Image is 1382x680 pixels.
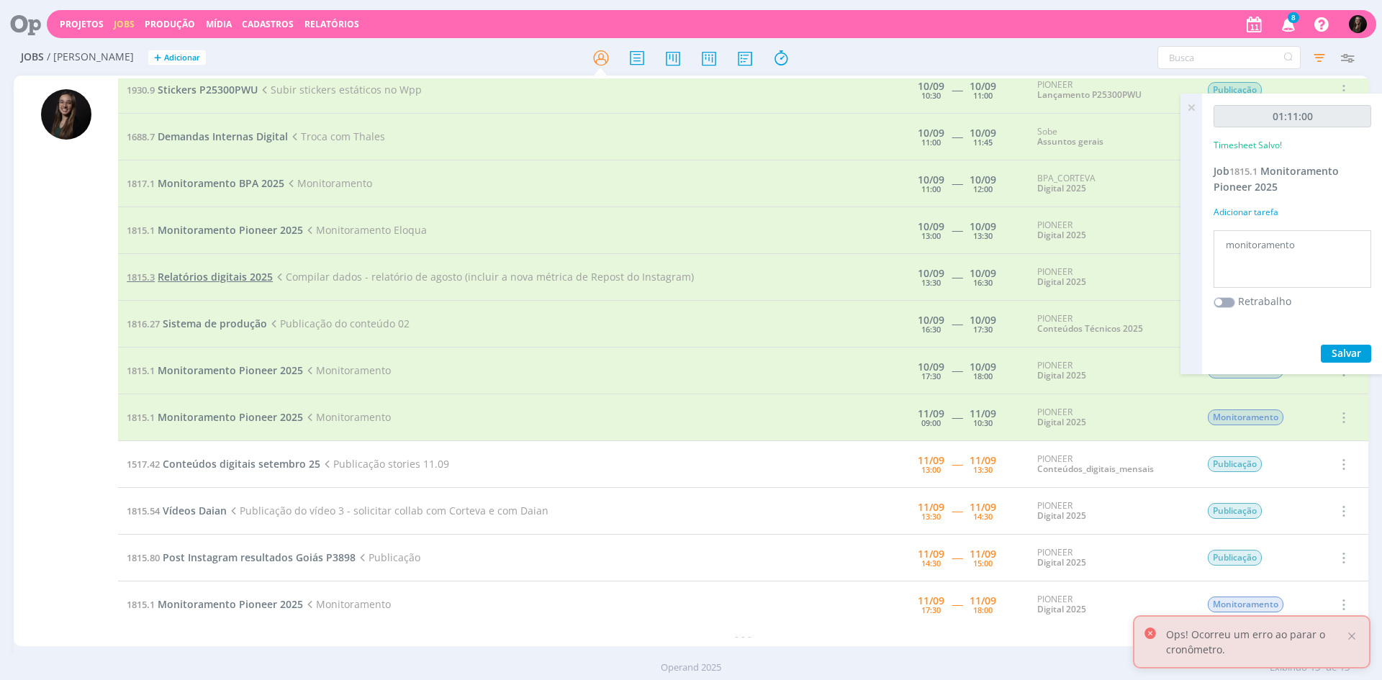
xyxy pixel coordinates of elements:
[145,18,195,30] a: Produção
[127,410,303,424] a: 1815.1Monitoramento Pioneer 2025
[1288,12,1299,23] span: 8
[1157,46,1301,69] input: Busca
[127,130,155,143] span: 1688.7
[127,270,273,284] a: 1815.3Relatórios digitais 2025
[970,455,996,466] div: 11/09
[973,606,993,614] div: 18:00
[55,19,108,30] button: Projetos
[918,362,944,372] div: 10/09
[1208,550,1262,566] span: Publicação
[952,504,962,517] span: -----
[1037,501,1185,522] div: PIONEER
[973,278,993,286] div: 16:30
[970,315,996,325] div: 10/09
[952,270,962,284] span: -----
[918,268,944,278] div: 10/09
[918,549,944,559] div: 11/09
[158,130,288,143] span: Demandas Internas Digital
[284,176,372,190] span: Monitoramento
[952,550,962,564] span: -----
[921,278,941,286] div: 13:30
[973,419,993,427] div: 10:30
[970,268,996,278] div: 10/09
[127,317,160,330] span: 1816.27
[1037,220,1185,241] div: PIONEER
[1037,89,1142,101] a: Lançamento P25300PWU
[1037,276,1086,288] a: Digital 2025
[921,512,941,520] div: 13:30
[921,91,941,99] div: 10:30
[1037,322,1143,335] a: Conteúdos Técnicos 2025
[921,325,941,333] div: 16:30
[918,222,944,232] div: 10/09
[127,504,160,517] span: 1815.54
[921,559,941,567] div: 14:30
[163,504,227,517] span: Vídeos Daian
[970,175,996,185] div: 10/09
[1037,603,1086,615] a: Digital 2025
[158,363,303,377] span: Monitoramento Pioneer 2025
[163,457,320,471] span: Conteúdos digitais setembro 25
[1208,82,1262,98] span: Publicação
[970,362,996,372] div: 10/09
[970,409,996,419] div: 11/09
[952,83,962,96] span: -----
[921,419,941,427] div: 09:00
[952,410,962,424] span: -----
[288,130,385,143] span: Troca com Thales
[158,597,303,611] span: Monitoramento Pioneer 2025
[952,363,962,377] span: -----
[1208,456,1262,472] span: Publicação
[1037,369,1086,381] a: Digital 2025
[140,19,199,30] button: Produção
[164,53,200,63] span: Adicionar
[1037,454,1185,475] div: PIONEER
[970,502,996,512] div: 11/09
[952,457,962,471] span: -----
[1208,597,1283,612] span: Monitoramento
[127,457,320,471] a: 1517.42Conteúdos digitais setembro 25
[918,596,944,606] div: 11/09
[1214,139,1282,152] p: Timesheet Salvo!
[1229,165,1257,178] span: 1815.1
[127,223,303,237] a: 1815.1Monitoramento Pioneer 2025
[304,18,359,30] a: Relatórios
[356,550,420,564] span: Publicação
[921,138,941,146] div: 11:00
[970,128,996,138] div: 10/09
[918,502,944,512] div: 11/09
[1037,594,1185,615] div: PIONEER
[921,606,941,614] div: 17:30
[973,185,993,193] div: 12:00
[303,223,427,237] span: Monitoramento Eloqua
[127,224,155,237] span: 1815.1
[242,18,294,30] span: Cadastros
[118,628,1368,643] div: - - -
[1214,164,1339,194] a: Job1815.1Monitoramento Pioneer 2025
[918,455,944,466] div: 11/09
[1348,12,1368,37] button: N
[206,18,232,30] a: Mídia
[970,81,996,91] div: 10/09
[158,223,303,237] span: Monitoramento Pioneer 2025
[1037,556,1086,568] a: Digital 2025
[973,138,993,146] div: 11:45
[1037,267,1185,288] div: PIONEER
[238,19,298,30] button: Cadastros
[1166,627,1345,657] p: Ops! Ocorreu um erro ao parar o cronômetro.
[973,372,993,380] div: 18:00
[952,597,962,611] span: -----
[127,458,160,471] span: 1517.42
[1037,135,1103,148] a: Assuntos gerais
[921,466,941,473] div: 13:00
[127,551,160,564] span: 1815.80
[1037,173,1185,194] div: BPA_CORTEVA
[127,271,155,284] span: 1815.3
[918,409,944,419] div: 11/09
[918,81,944,91] div: 10/09
[267,317,410,330] span: Publicação do conteúdo 02
[921,372,941,380] div: 17:30
[47,51,134,63] span: / [PERSON_NAME]
[1037,509,1086,522] a: Digital 2025
[918,315,944,325] div: 10/09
